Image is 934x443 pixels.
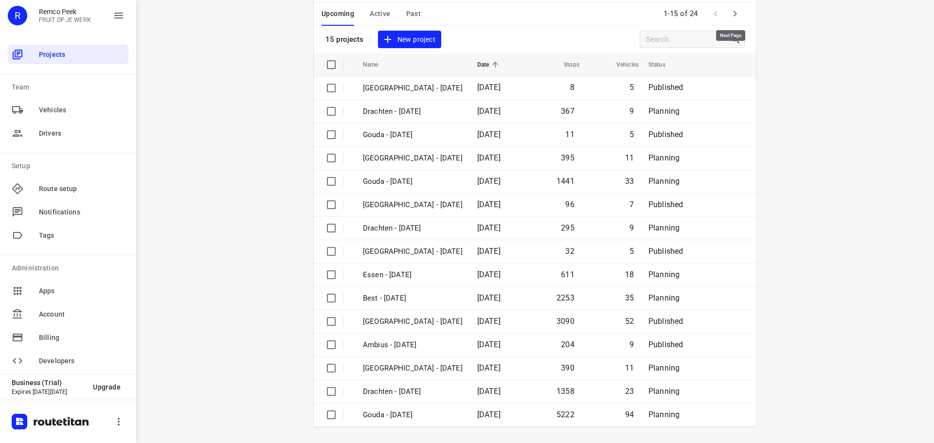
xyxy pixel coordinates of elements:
[477,200,501,209] span: [DATE]
[39,207,125,217] span: Notifications
[561,106,575,116] span: 367
[557,387,575,396] span: 1358
[660,3,702,24] span: 1-15 of 24
[629,130,634,139] span: 5
[384,34,435,46] span: New project
[629,83,634,92] span: 5
[648,270,680,279] span: Planning
[706,4,725,23] span: Previous Page
[39,50,125,60] span: Projects
[625,317,634,326] span: 52
[561,363,575,372] span: 390
[8,202,128,222] div: Notifications
[625,293,634,302] span: 35
[363,246,463,257] p: [GEOGRAPHIC_DATA] - [DATE]
[39,8,91,16] p: Remco Peek
[8,179,128,198] div: Route setup
[477,153,501,162] span: [DATE]
[39,105,125,115] span: Vehicles
[557,177,575,186] span: 1441
[12,82,128,92] p: Team
[12,161,128,171] p: Setup
[477,363,501,372] span: [DATE]
[363,363,463,374] p: [GEOGRAPHIC_DATA] - [DATE]
[648,223,680,232] span: Planning
[363,153,463,164] p: [GEOGRAPHIC_DATA] - [DATE]
[39,230,125,241] span: Tags
[625,270,634,279] span: 18
[625,410,634,419] span: 94
[648,387,680,396] span: Planning
[363,269,463,281] p: Essen - [DATE]
[648,153,680,162] span: Planning
[8,351,128,371] div: Developers
[322,8,354,20] span: Upcoming
[629,200,634,209] span: 7
[561,153,575,162] span: 395
[363,339,463,351] p: Ambius - [DATE]
[363,106,463,117] p: Drachten - [DATE]
[648,130,683,139] span: Published
[363,316,463,327] p: [GEOGRAPHIC_DATA] - [DATE]
[477,223,501,232] span: [DATE]
[648,200,683,209] span: Published
[565,200,574,209] span: 96
[39,286,125,296] span: Apps
[557,293,575,302] span: 2253
[477,247,501,256] span: [DATE]
[8,226,128,245] div: Tags
[363,83,463,94] p: Gemeente Rotterdam - Thursday
[93,383,121,391] span: Upgrade
[8,45,128,64] div: Projects
[363,293,463,304] p: Best - [DATE]
[325,35,364,44] p: 15 projects
[477,59,502,71] span: Date
[561,223,575,232] span: 295
[477,410,501,419] span: [DATE]
[39,184,125,194] span: Route setup
[363,409,463,421] p: Gouda - Monday
[648,363,680,372] span: Planning
[12,379,85,387] p: Business (Trial)
[8,124,128,143] div: Drivers
[648,106,680,116] span: Planning
[8,100,128,120] div: Vehicles
[551,59,579,71] span: Stops
[39,309,125,319] span: Account
[363,223,463,234] p: Drachten - [DATE]
[629,223,634,232] span: 9
[477,177,501,186] span: [DATE]
[39,17,91,23] p: FRUIT OP JE WERK
[370,8,390,20] span: Active
[477,270,501,279] span: [DATE]
[648,317,683,326] span: Published
[85,378,128,396] button: Upgrade
[363,59,391,71] span: Name
[363,386,463,397] p: Drachten - Monday
[625,387,634,396] span: 23
[648,59,678,71] span: Status
[625,363,634,372] span: 11
[557,410,575,419] span: 5222
[648,340,683,349] span: Published
[629,247,634,256] span: 5
[557,317,575,326] span: 3090
[8,304,128,324] div: Account
[561,340,575,349] span: 204
[625,153,634,162] span: 11
[565,247,574,256] span: 32
[39,128,125,139] span: Drivers
[629,340,634,349] span: 9
[648,83,683,92] span: Published
[12,389,85,395] p: Expires [DATE][DATE]
[477,130,501,139] span: [DATE]
[39,333,125,343] span: Billing
[39,356,125,366] span: Developers
[648,247,683,256] span: Published
[363,129,463,141] p: Gouda - [DATE]
[648,410,680,419] span: Planning
[648,293,680,302] span: Planning
[570,83,575,92] span: 8
[363,176,463,187] p: Gouda - [DATE]
[8,281,128,301] div: Apps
